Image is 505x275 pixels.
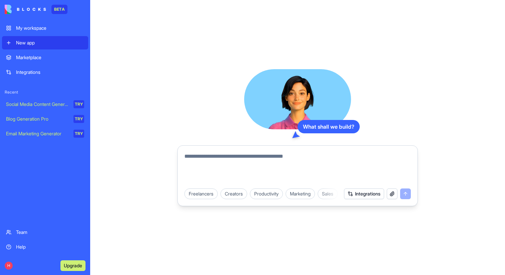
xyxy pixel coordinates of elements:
[2,36,88,49] a: New app
[16,54,84,61] div: Marketplace
[5,262,13,270] span: H
[60,262,86,269] a: Upgrade
[6,130,69,137] div: Email Marketing Generator
[184,188,218,199] div: Freelancers
[5,5,67,14] a: BETA
[16,39,84,46] div: New app
[5,5,46,14] img: logo
[250,188,283,199] div: Productivity
[2,51,88,64] a: Marketplace
[16,244,84,250] div: Help
[344,188,384,199] button: Integrations
[2,90,88,95] span: Recent
[16,69,84,76] div: Integrations
[220,188,247,199] div: Creators
[298,120,360,133] div: What shall we build?
[6,116,69,122] div: Blog Generation Pro
[16,229,84,236] div: Team
[2,112,88,126] a: Blog Generation ProTRY
[2,240,88,254] a: Help
[2,65,88,79] a: Integrations
[2,98,88,111] a: Social Media Content GeneratorTRY
[318,188,338,199] div: Sales
[16,25,84,31] div: My workspace
[2,226,88,239] a: Team
[73,100,84,108] div: TRY
[2,21,88,35] a: My workspace
[73,130,84,138] div: TRY
[2,127,88,140] a: Email Marketing GeneratorTRY
[6,101,69,108] div: Social Media Content Generator
[73,115,84,123] div: TRY
[51,5,67,14] div: BETA
[60,260,86,271] button: Upgrade
[286,188,315,199] div: Marketing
